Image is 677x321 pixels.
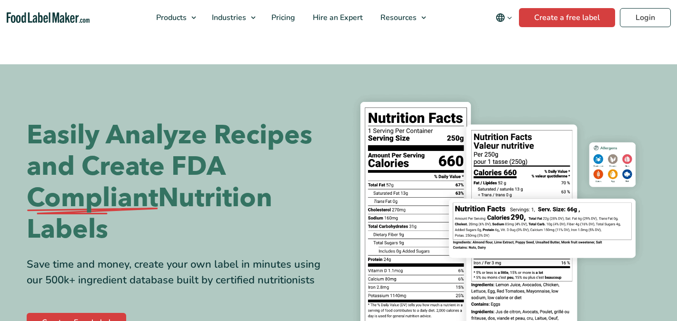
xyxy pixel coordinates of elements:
a: Food Label Maker homepage [7,12,90,23]
button: Change language [489,8,519,27]
span: Compliant [27,182,158,214]
a: Create a free label [519,8,615,27]
h1: Easily Analyze Recipes and Create FDA Nutrition Labels [27,120,331,245]
span: Pricing [269,12,296,23]
span: Hire an Expert [310,12,364,23]
div: Save time and money, create your own label in minutes using our 500k+ ingredient database built b... [27,257,331,288]
a: Login [620,8,671,27]
span: Resources [378,12,418,23]
span: Products [153,12,188,23]
span: Industries [209,12,247,23]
